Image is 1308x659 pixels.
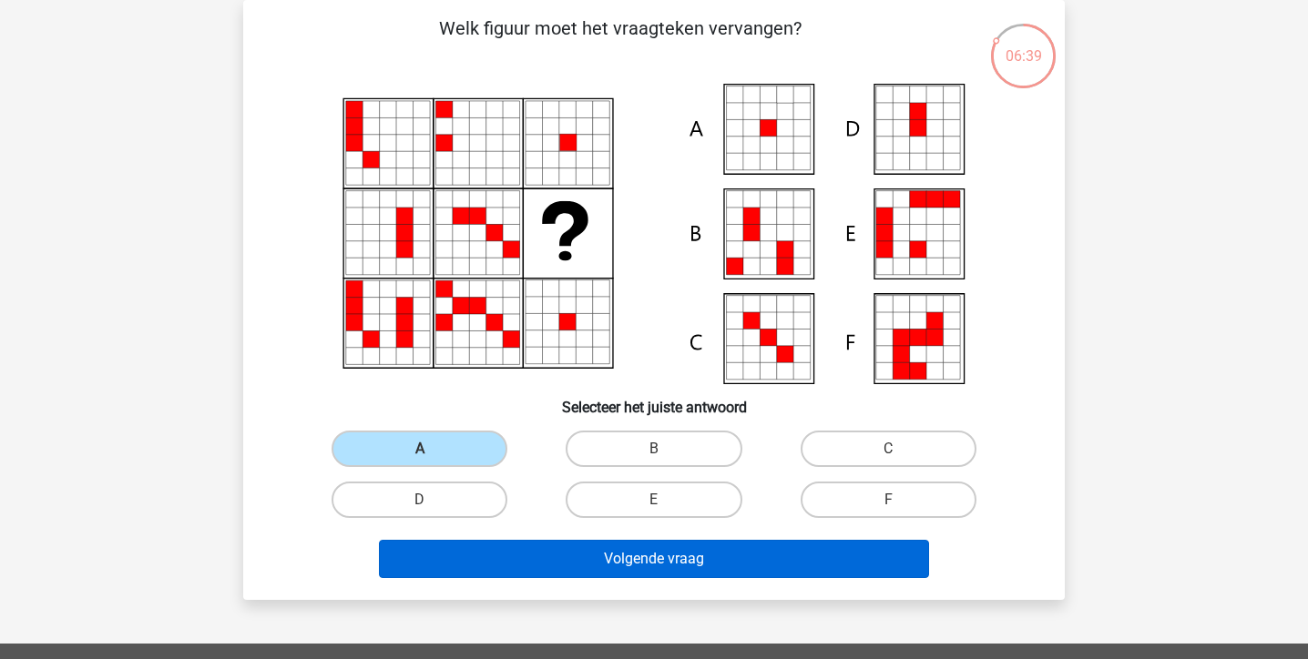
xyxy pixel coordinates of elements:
button: Volgende vraag [379,540,930,578]
h6: Selecteer het juiste antwoord [272,384,1036,416]
p: Welk figuur moet het vraagteken vervangen? [272,15,967,69]
label: B [566,431,741,467]
label: A [332,431,507,467]
label: D [332,482,507,518]
label: C [801,431,976,467]
label: E [566,482,741,518]
label: F [801,482,976,518]
div: 06:39 [989,22,1058,67]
